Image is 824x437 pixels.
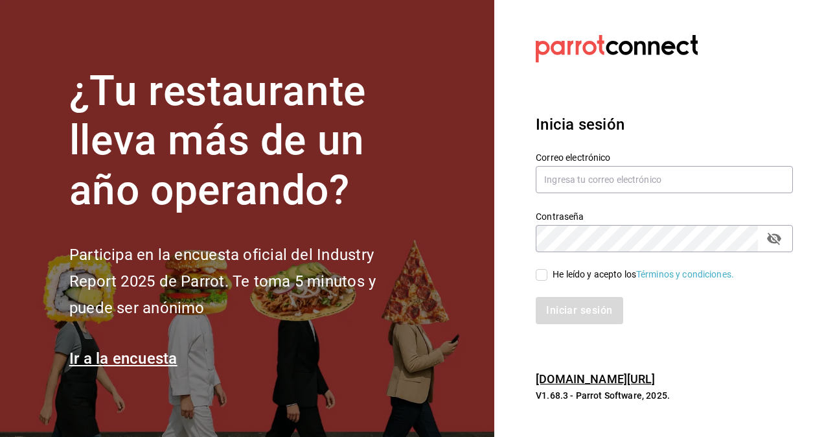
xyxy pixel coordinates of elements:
label: Correo electrónico [536,152,793,161]
p: V1.68.3 - Parrot Software, 2025. [536,389,793,402]
h3: Inicia sesión [536,113,793,136]
h2: Participa en la encuesta oficial del Industry Report 2025 de Parrot. Te toma 5 minutos y puede se... [69,242,419,321]
h1: ¿Tu restaurante lleva más de un año operando? [69,67,419,216]
a: Términos y condiciones. [636,269,734,279]
label: Contraseña [536,211,793,220]
button: passwordField [763,228,785,250]
div: He leído y acepto los [553,268,734,281]
a: Ir a la encuesta [69,349,177,368]
a: [DOMAIN_NAME][URL] [536,372,655,386]
input: Ingresa tu correo electrónico [536,166,793,193]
